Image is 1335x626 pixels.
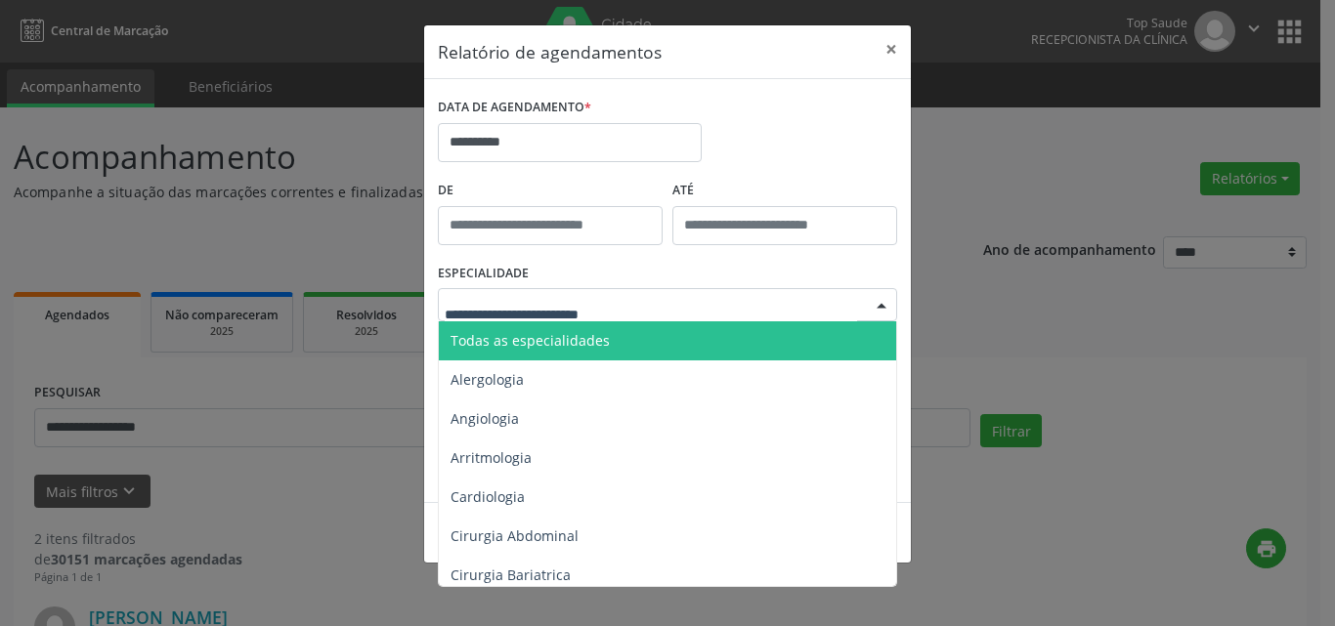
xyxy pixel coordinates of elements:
label: De [438,176,663,206]
span: Cirurgia Bariatrica [451,565,571,584]
button: Close [872,25,911,73]
label: ESPECIALIDADE [438,259,529,289]
span: Todas as especialidades [451,331,610,350]
span: Alergologia [451,370,524,389]
label: ATÉ [672,176,897,206]
span: Angiologia [451,409,519,428]
label: DATA DE AGENDAMENTO [438,93,591,123]
span: Cirurgia Abdominal [451,526,579,545]
span: Arritmologia [451,448,532,467]
h5: Relatório de agendamentos [438,39,662,64]
span: Cardiologia [451,487,525,506]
